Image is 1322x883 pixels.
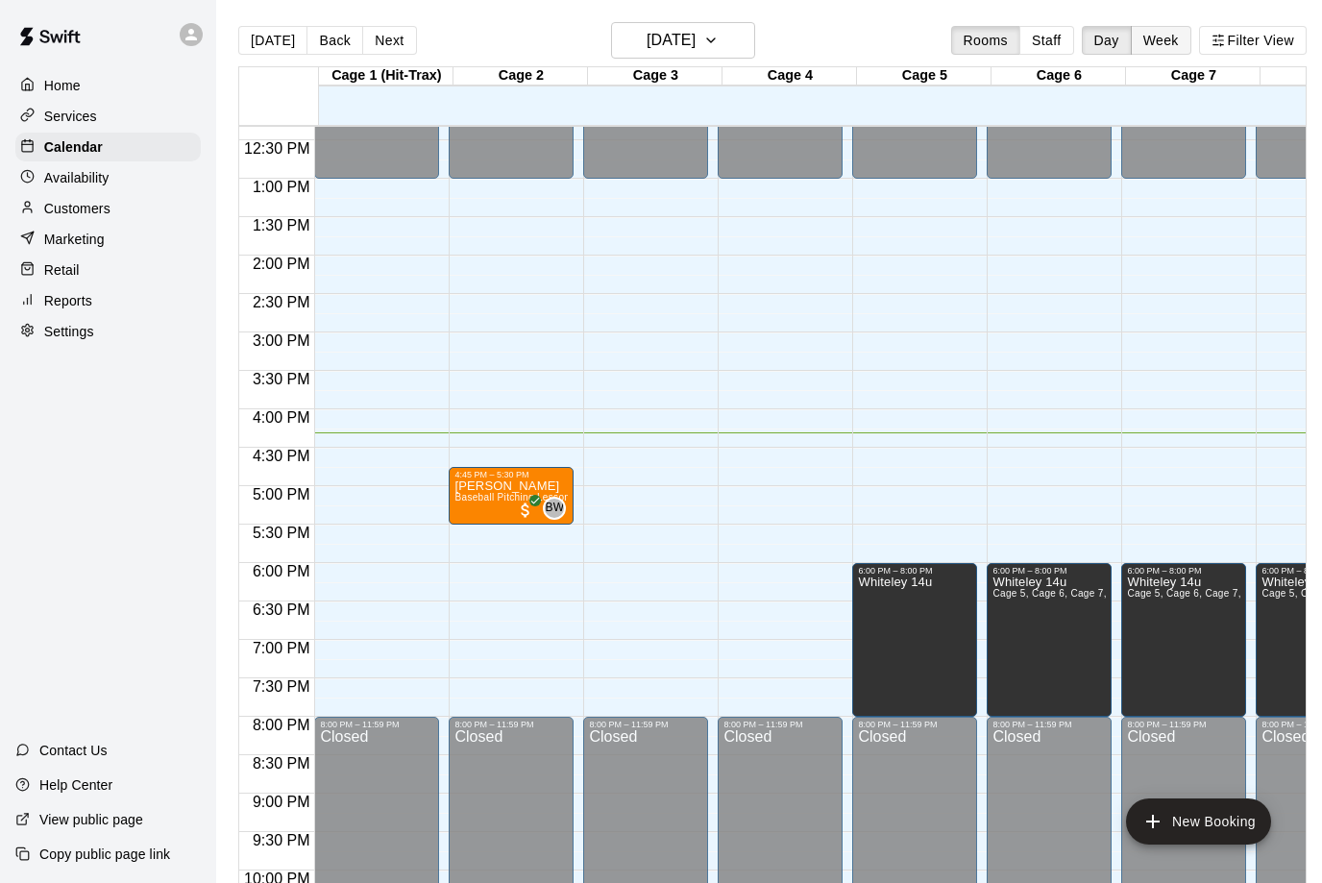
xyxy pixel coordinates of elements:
[992,566,1106,576] div: 6:00 PM – 8:00 PM
[39,810,143,829] p: View public page
[248,486,315,503] span: 5:00 PM
[44,291,92,310] p: Reports
[248,448,315,464] span: 4:30 PM
[306,26,363,55] button: Back
[39,741,108,760] p: Contact Us
[44,107,97,126] p: Services
[248,371,315,387] span: 3:30 PM
[992,720,1106,729] div: 8:00 PM – 11:59 PM
[454,470,568,479] div: 4:45 PM – 5:30 PM
[248,563,315,579] span: 6:00 PM
[248,678,315,695] span: 7:30 PM
[449,467,574,525] div: 4:45 PM – 5:30 PM: Zayne Neyhart
[248,640,315,656] span: 7:00 PM
[1121,563,1246,717] div: 6:00 PM – 8:00 PM: Whiteley 14u
[44,199,110,218] p: Customers
[248,794,315,810] span: 9:00 PM
[15,102,201,131] a: Services
[319,67,453,86] div: Cage 1 (Hit-Trax)
[951,26,1020,55] button: Rooms
[15,194,201,223] a: Customers
[1127,588,1277,599] span: Cage 5, Cage 6, Cage 7, Cage 8
[248,717,315,733] span: 8:00 PM
[551,497,566,520] span: Bryce Whiteley
[852,563,977,717] div: 6:00 PM – 8:00 PM: Whiteley 14u
[1127,720,1240,729] div: 8:00 PM – 11:59 PM
[44,168,110,187] p: Availability
[15,317,201,346] a: Settings
[44,260,80,280] p: Retail
[1199,26,1307,55] button: Filter View
[543,497,566,520] div: Bryce Whiteley
[44,76,81,95] p: Home
[239,140,314,157] span: 12:30 PM
[611,22,755,59] button: [DATE]
[722,67,857,86] div: Cage 4
[454,492,570,503] span: Baseball Pitching Lesson
[1126,798,1271,845] button: add
[15,71,201,100] a: Home
[248,294,315,310] span: 2:30 PM
[1019,26,1074,55] button: Staff
[248,832,315,848] span: 9:30 PM
[248,256,315,272] span: 2:00 PM
[992,588,1142,599] span: Cage 5, Cage 6, Cage 7, Cage 8
[1126,67,1261,86] div: Cage 7
[453,67,588,86] div: Cage 2
[248,409,315,426] span: 4:00 PM
[44,137,103,157] p: Calendar
[248,755,315,772] span: 8:30 PM
[647,27,696,54] h6: [DATE]
[44,230,105,249] p: Marketing
[44,322,94,341] p: Settings
[15,133,201,161] a: Calendar
[1127,566,1240,576] div: 6:00 PM – 8:00 PM
[320,720,433,729] div: 8:00 PM – 11:59 PM
[1082,26,1132,55] button: Day
[248,179,315,195] span: 1:00 PM
[589,720,702,729] div: 8:00 PM – 11:59 PM
[238,26,307,55] button: [DATE]
[723,720,837,729] div: 8:00 PM – 11:59 PM
[858,720,971,729] div: 8:00 PM – 11:59 PM
[454,720,568,729] div: 8:00 PM – 11:59 PM
[15,286,201,315] a: Reports
[588,67,722,86] div: Cage 3
[39,775,112,795] p: Help Center
[545,499,564,518] span: BW
[1131,26,1191,55] button: Week
[39,845,170,864] p: Copy public page link
[248,332,315,349] span: 3:00 PM
[857,67,991,86] div: Cage 5
[858,566,971,576] div: 6:00 PM – 8:00 PM
[248,217,315,233] span: 1:30 PM
[15,256,201,284] a: Retail
[362,26,416,55] button: Next
[987,563,1112,717] div: 6:00 PM – 8:00 PM: Whiteley 14u
[248,525,315,541] span: 5:30 PM
[15,225,201,254] a: Marketing
[516,501,535,520] span: All customers have paid
[15,163,201,192] a: Availability
[991,67,1126,86] div: Cage 6
[248,601,315,618] span: 6:30 PM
